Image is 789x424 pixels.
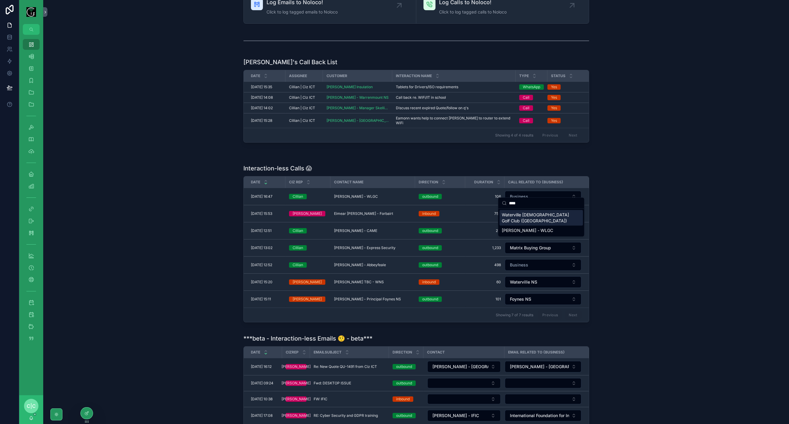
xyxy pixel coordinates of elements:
[251,381,273,386] span: [DATE] 09:24
[289,118,315,123] span: Cillian | Ciz ICT
[327,85,389,89] a: [PERSON_NAME] Insulation
[289,74,307,78] span: Assignee
[422,245,438,251] div: outbound
[282,380,311,386] div: [PERSON_NAME]
[505,378,581,388] button: Select Button
[505,276,581,288] button: Select Button
[251,280,282,284] a: [DATE] 15:20
[508,350,565,355] span: Email Related To {Business}
[504,191,582,203] a: Select Button
[334,297,411,302] a: [PERSON_NAME] - Principal Foynes NS
[327,118,389,123] a: [PERSON_NAME] - [GEOGRAPHIC_DATA]
[505,242,581,254] button: Select Button
[508,180,563,185] span: Call Related To {Business}
[251,85,282,89] a: [DATE] 15:35
[393,380,420,386] a: outbound
[519,95,544,100] a: Call
[286,380,306,386] a: [PERSON_NAME]
[469,228,501,233] a: 211
[523,118,529,123] div: Call
[419,279,462,285] a: inbound
[419,296,462,302] a: outbound
[289,245,327,251] a: Cillian
[327,106,389,110] a: [PERSON_NAME] - Manager Skellig Star
[504,293,582,305] a: Select Button
[523,84,540,90] div: WhatsApp
[396,74,432,78] span: Interaction Name
[396,413,412,418] div: outbound
[251,263,272,267] span: [DATE] 12:52
[243,334,372,343] h1: ***beta - Interaction-less Emails 🤨 - beta***
[251,74,260,78] span: Date
[289,228,327,233] a: Cillian
[510,262,528,268] span: Business
[427,410,501,421] button: Select Button
[504,378,582,389] a: Select Button
[27,402,36,410] span: C|C
[396,95,446,100] span: Call back re. WiFi/IT in school
[334,228,377,233] span: [PERSON_NAME] - CAME
[427,378,501,389] a: Select Button
[419,180,438,185] span: Direction
[427,394,501,404] a: Select Button
[251,397,273,401] span: [DATE] 10:38
[396,364,412,369] div: outbound
[289,262,327,268] a: Cillian
[505,410,581,421] button: Select Button
[469,245,501,250] a: 1,233
[419,262,462,268] a: outbound
[422,279,436,285] div: inbound
[327,95,389,100] span: [PERSON_NAME] - Warrenmount NS
[251,413,279,418] a: [DATE] 17:08
[510,194,528,200] span: Business
[495,133,533,138] span: Showing 4 of 4 results
[251,211,272,216] span: [DATE] 15:53
[396,85,458,89] span: Tablets for Drivers/ISO requirements
[505,293,581,305] button: Select Button
[519,84,544,90] a: WhatsApp
[469,194,501,199] a: 106
[293,194,303,199] div: Cillian
[251,211,282,216] a: [DATE] 15:53
[251,364,272,369] span: [DATE] 16:12
[469,211,501,216] span: 750
[427,410,501,422] a: Select Button
[334,194,378,199] span: [PERSON_NAME] - WLGC
[510,296,531,302] span: Foynes NS
[334,194,411,199] a: [PERSON_NAME] - WLGC
[504,276,582,288] a: Select Button
[496,313,533,317] span: Showing 7 of 7 results
[314,397,385,401] a: FW: IFIC
[334,263,411,267] a: [PERSON_NAME] - Abbeyfeale
[289,279,327,285] a: [PERSON_NAME]
[289,95,315,100] span: Cillian | Ciz ICT
[422,296,438,302] div: outbound
[19,35,43,352] div: scrollable content
[334,280,384,284] span: [PERSON_NAME] TBC - WNS
[251,118,282,123] a: [DATE] 15:28
[251,413,273,418] span: [DATE] 17:08
[282,396,311,402] div: [PERSON_NAME]
[314,350,342,355] span: EmailSubject
[547,84,585,90] a: Yes
[469,297,501,302] a: 101
[251,194,282,199] a: [DATE] 16:47
[422,211,436,216] div: inbound
[286,413,306,418] a: [PERSON_NAME]
[251,228,272,233] span: [DATE] 12:51
[251,245,282,250] a: [DATE] 13:02
[286,396,306,402] a: [PERSON_NAME]
[519,118,544,123] a: Call
[251,95,282,100] a: [DATE] 14:08
[251,106,282,110] a: [DATE] 14:02
[314,397,327,401] span: FW: IFIC
[422,194,438,199] div: outbound
[427,394,501,404] button: Select Button
[334,211,393,216] span: Eimear [PERSON_NAME] - Forbairt
[243,58,337,66] h1: [PERSON_NAME]'s Call Back List
[469,263,501,267] span: 498
[327,85,373,89] a: [PERSON_NAME] Insulation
